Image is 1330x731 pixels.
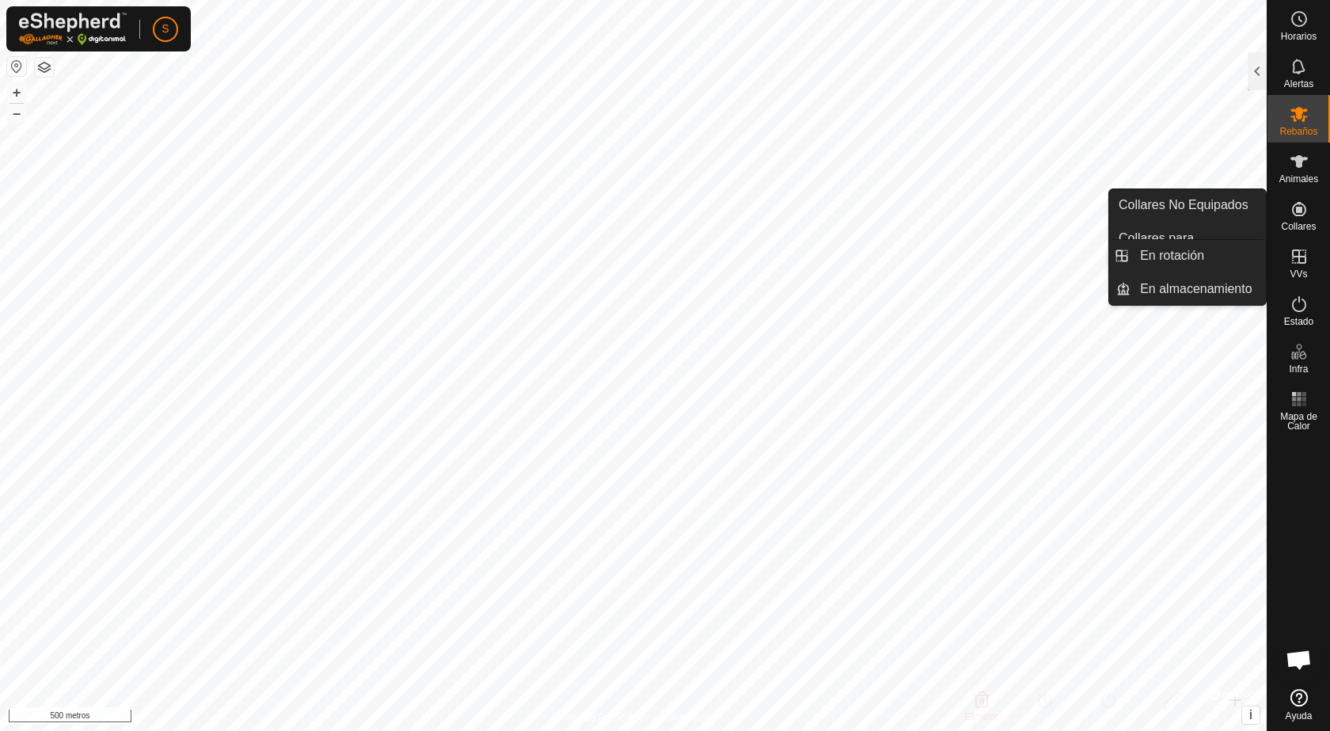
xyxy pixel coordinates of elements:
[161,22,169,35] font: S
[1290,268,1307,280] font: VVs
[1119,198,1248,211] font: Collares No Equipados
[1286,710,1313,721] font: Ayuda
[662,710,715,725] a: Contáctenos
[1130,240,1266,272] a: En rotación
[35,58,54,77] button: Capas del Mapa
[1109,223,1266,273] a: Collares para monitorizar
[1140,282,1252,295] font: En almacenamiento
[1281,31,1317,42] font: Horarios
[7,57,26,76] button: Restablecer Mapa
[1267,683,1330,727] a: Ayuda
[1242,706,1260,724] button: i
[552,712,643,723] font: Política de Privacidad
[1289,364,1308,375] font: Infra
[13,84,21,101] font: +
[1130,273,1266,305] a: En almacenamiento
[1119,231,1194,264] font: Collares para monitorizar
[552,710,643,725] a: Política de Privacidad
[1109,189,1266,221] a: Collares No Equipados
[7,83,26,102] button: +
[1279,126,1317,137] font: Rebaños
[1140,249,1204,262] font: En rotación
[1109,273,1266,305] li: En almacenamiento
[19,13,127,45] img: Logotipo de Gallagher
[1284,316,1313,327] font: Estado
[1275,636,1323,683] div: Chat abierto
[1249,708,1252,721] font: i
[1279,173,1318,185] font: Animales
[13,105,21,121] font: –
[1280,411,1317,432] font: Mapa de Calor
[1109,240,1266,272] li: En rotación
[1284,78,1313,89] font: Alertas
[7,104,26,123] button: –
[662,712,715,723] font: Contáctenos
[1281,221,1316,232] font: Collares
